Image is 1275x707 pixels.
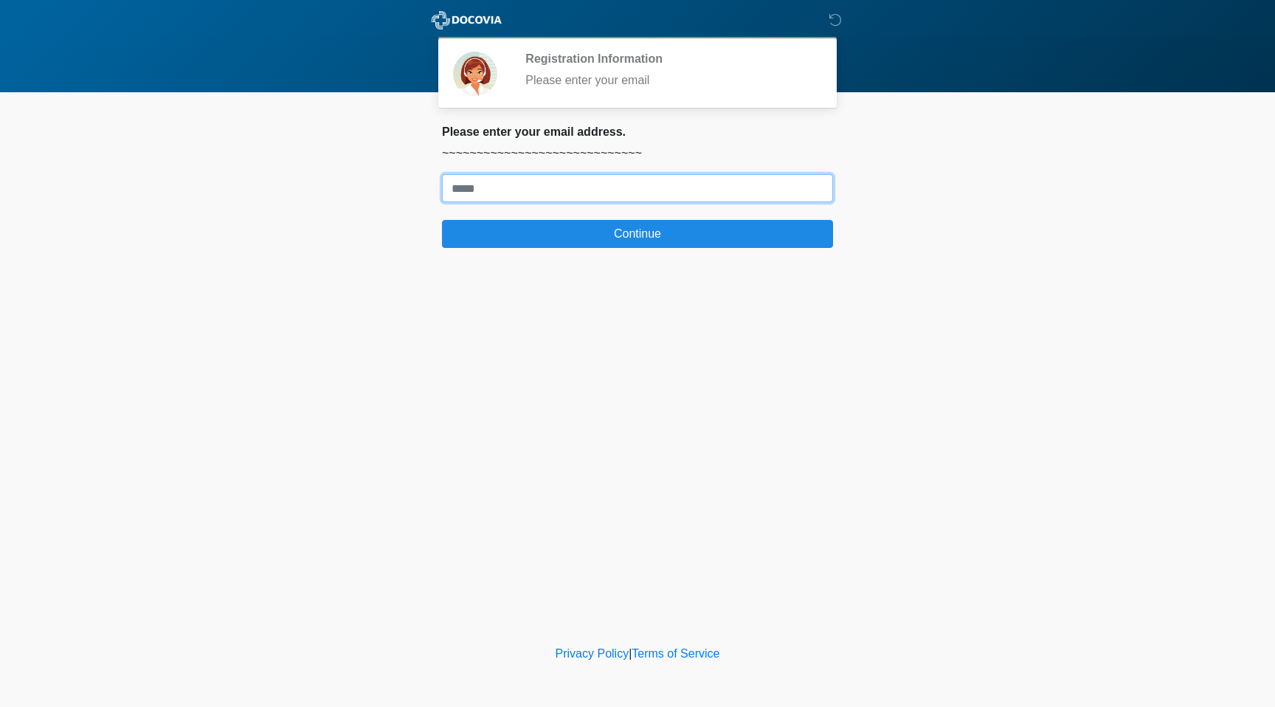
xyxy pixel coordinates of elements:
[525,72,811,89] div: Please enter your email
[427,11,506,30] img: ABC Med Spa- GFEase Logo
[556,647,629,660] a: Privacy Policy
[442,125,833,139] h2: Please enter your email address.
[442,145,833,162] p: ~~~~~~~~~~~~~~~~~~~~~~~~~~~~~
[632,647,719,660] a: Terms of Service
[629,647,632,660] a: |
[525,52,811,66] h2: Registration Information
[453,52,497,96] img: Agent Avatar
[442,220,833,248] button: Continue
